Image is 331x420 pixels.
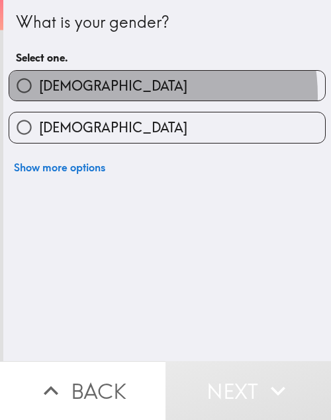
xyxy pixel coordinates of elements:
[39,77,187,95] span: [DEMOGRAPHIC_DATA]
[165,361,331,420] button: Next
[9,154,111,181] button: Show more options
[16,50,318,65] h6: Select one.
[9,71,325,101] button: [DEMOGRAPHIC_DATA]
[16,11,318,34] div: What is your gender?
[9,112,325,142] button: [DEMOGRAPHIC_DATA]
[39,118,187,137] span: [DEMOGRAPHIC_DATA]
